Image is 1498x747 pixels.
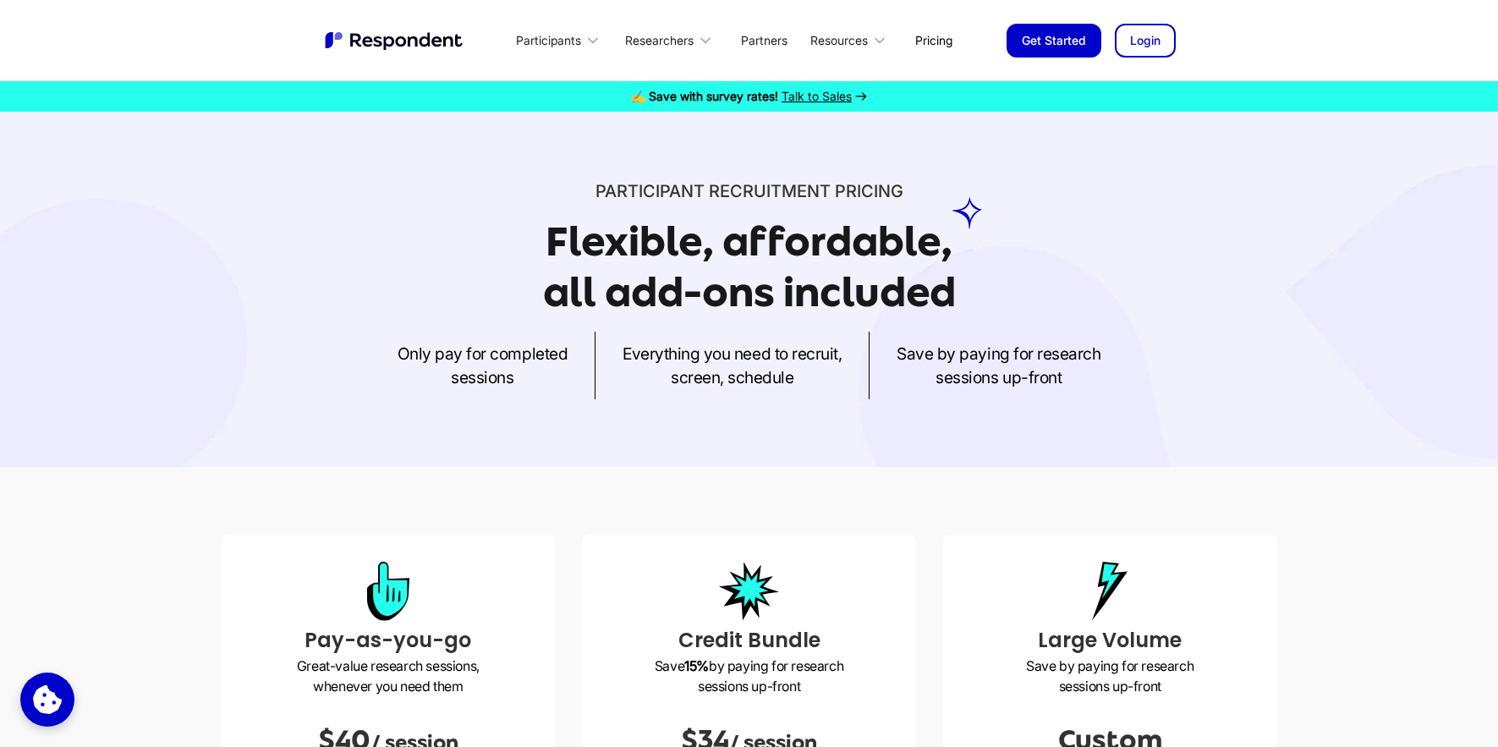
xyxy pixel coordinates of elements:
[902,20,966,60] a: Pricing
[957,625,1264,656] h3: Large Volume
[516,32,581,49] div: Participants
[782,89,852,103] span: Talk to Sales
[235,625,542,656] h3: Pay-as-you-go
[323,30,467,52] img: Untitled UI logotext
[684,657,709,674] strong: 15%
[835,181,903,201] span: PRICING
[727,20,801,60] a: Partners
[615,20,727,60] div: Researchers
[595,625,903,656] h3: Credit Bundle
[543,218,956,316] h1: Flexible, affordable, all add-ons included
[897,342,1100,389] p: Save by paying for research sessions up-front
[507,20,615,60] div: Participants
[595,181,831,201] span: Participant recruitment
[801,20,902,60] div: Resources
[1115,24,1176,58] a: Login
[323,30,467,52] a: home
[625,32,694,49] div: Researchers
[398,342,568,389] p: Only pay for completed sessions
[631,89,778,103] strong: ✍️ Save with survey rates!
[810,32,868,49] div: Resources
[957,656,1264,696] p: Save by paying for research sessions up-front
[595,656,903,696] p: Save by paying for research sessions up-front
[623,342,842,389] p: Everything you need to recruit, screen, schedule
[1007,24,1101,58] a: Get Started
[235,656,542,696] p: Great-value research sessions, whenever you need them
